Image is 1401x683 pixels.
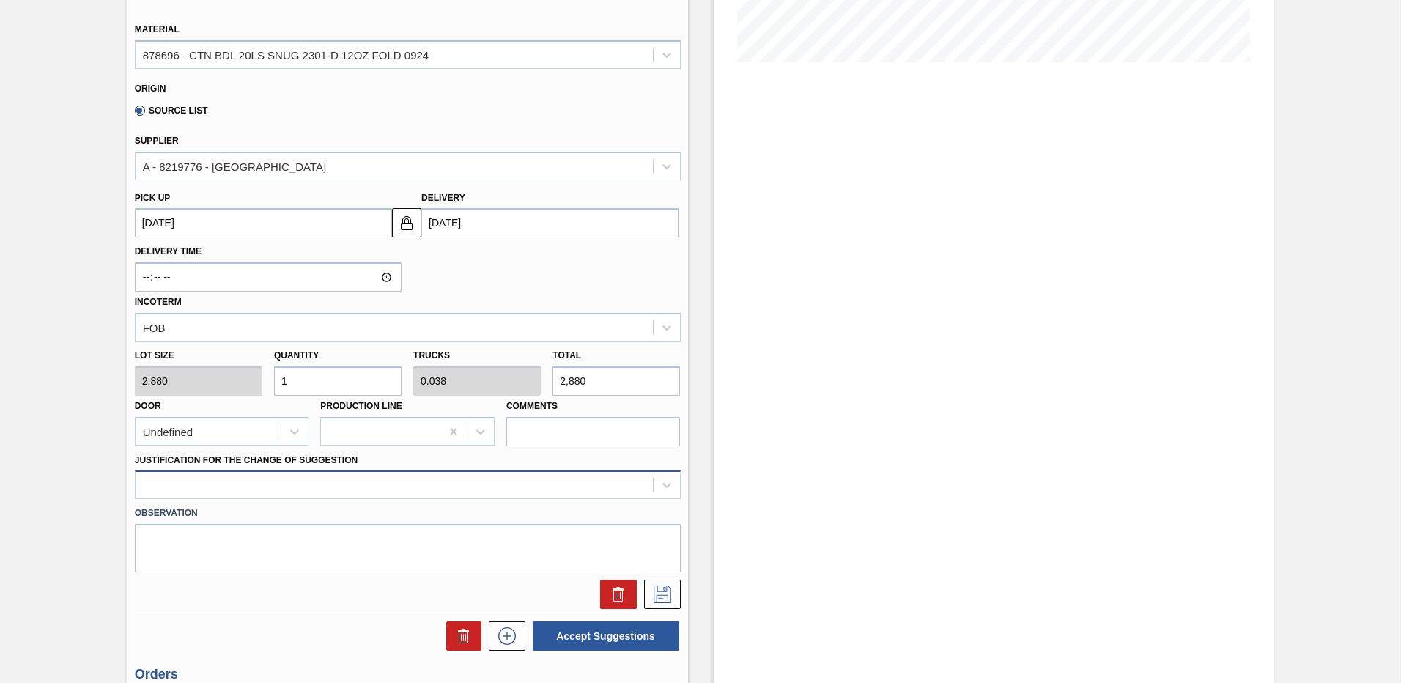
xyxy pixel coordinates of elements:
div: Delete Suggestion [593,580,637,609]
div: Delete Suggestions [439,621,481,651]
label: Incoterm [135,297,182,307]
label: Delivery Time [135,241,402,262]
div: A - 8219776 - [GEOGRAPHIC_DATA] [143,160,326,172]
label: Delivery [421,193,465,203]
button: Accept Suggestions [533,621,679,651]
label: Door [135,401,161,411]
label: Origin [135,84,166,94]
div: FOB [143,321,166,333]
label: Trucks [413,350,450,361]
input: mm/dd/yyyy [135,208,392,237]
h3: Orders [135,667,681,682]
label: Material [135,24,180,34]
label: Source List [135,106,208,116]
label: Supplier [135,136,179,146]
label: Lot size [135,345,262,366]
div: Save Suggestion [637,580,681,609]
div: Undefined [143,425,193,438]
img: locked [398,214,415,232]
label: Production Line [320,401,402,411]
div: 878696 - CTN BDL 20LS SNUG 2301-D 12OZ FOLD 0924 [143,48,429,61]
button: locked [392,208,421,237]
label: Pick up [135,193,171,203]
label: Total [552,350,581,361]
div: Accept Suggestions [525,620,681,652]
input: mm/dd/yyyy [421,208,679,237]
label: Justification for the Change of Suggestion [135,455,358,465]
label: Observation [135,503,681,524]
label: Comments [506,396,681,417]
label: Quantity [274,350,319,361]
div: New suggestion [481,621,525,651]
